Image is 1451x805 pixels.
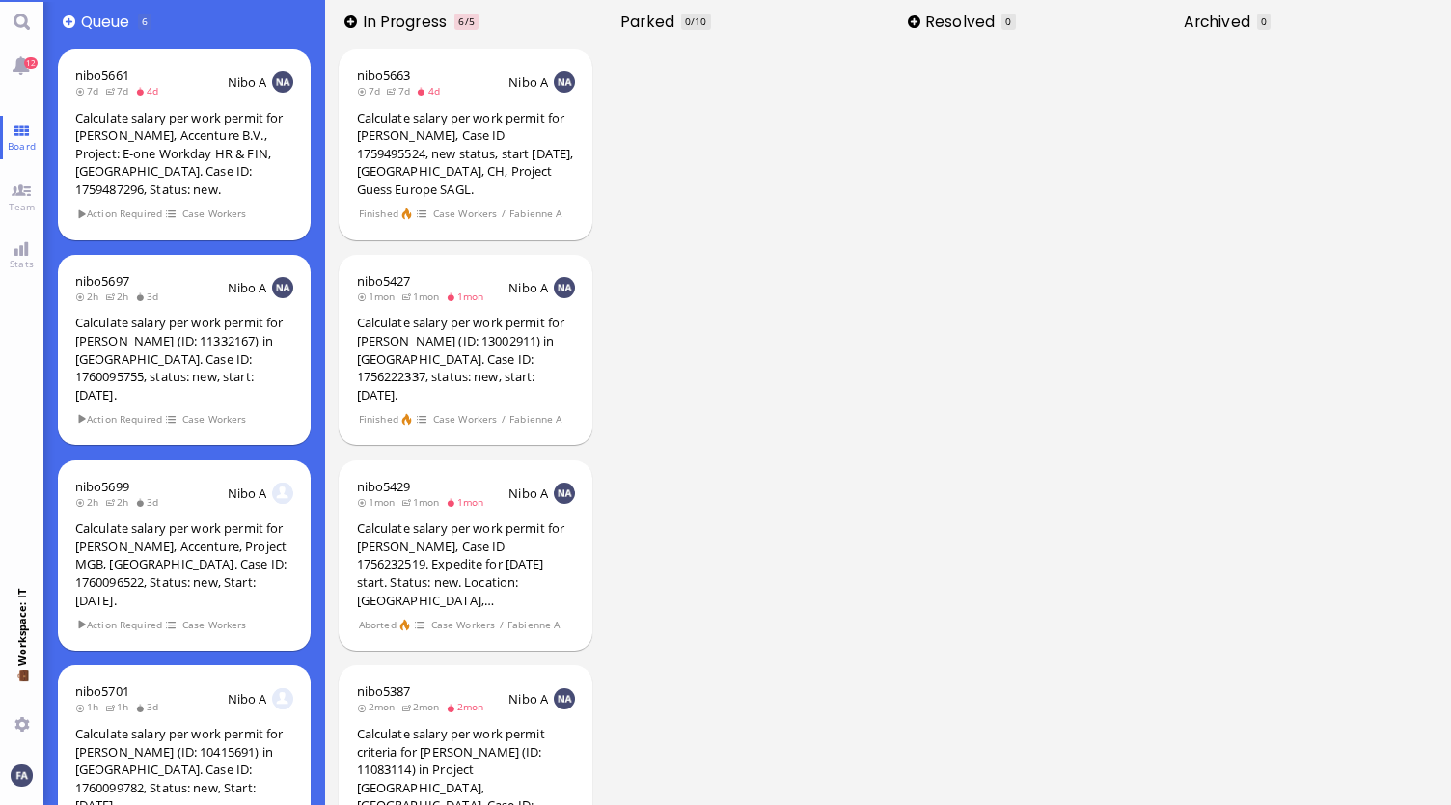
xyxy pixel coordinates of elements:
span: 0 [1261,14,1267,28]
button: Add [344,15,357,28]
span: Fabienne A [508,411,562,428]
span: 7d [105,84,135,97]
span: Nibo A [228,690,267,708]
span: 2mon [401,700,446,713]
img: NA [554,483,575,504]
span: Nibo A [508,485,548,502]
span: 0 [685,14,691,28]
span: In progress [363,11,453,33]
span: Fabienne A [506,617,561,633]
span: In progress is overloaded [454,14,479,30]
a: nibo5429 [357,478,411,495]
a: nibo5699 [75,478,129,495]
a: nibo5697 [75,272,129,290]
img: NA [272,277,293,298]
span: 1mon [446,290,490,303]
span: 2h [105,495,135,509]
span: 7d [75,84,105,97]
div: Calculate salary per work permit for [PERSON_NAME], Accenture, Project MGB, [GEOGRAPHIC_DATA]. Ca... [75,519,293,609]
a: nibo5387 [357,682,411,700]
span: Resolved [925,11,1001,33]
span: / [501,206,506,222]
div: Calculate salary per work permit for [PERSON_NAME], Accenture B.V., Project: E-one Workday HR & F... [75,109,293,199]
span: Nibo A [228,485,267,502]
span: 6 [458,14,464,28]
span: Archived [1184,11,1257,33]
button: Add [63,15,75,28]
span: 2h [105,290,135,303]
span: Team [4,200,41,213]
span: 3d [135,495,165,509]
span: Aborted [358,617,397,633]
div: Calculate salary per work permit for [PERSON_NAME], Case ID 1759495524, new status, start [DATE],... [357,109,575,199]
span: 💼 Workspace: IT [14,666,29,709]
span: 2mon [446,700,490,713]
a: nibo5427 [357,272,411,290]
span: Action Required [76,617,163,633]
span: 1mon [357,290,401,303]
span: /5 [465,14,475,28]
span: Queue [81,11,136,33]
span: 1mon [446,495,490,509]
span: Case Workers [181,617,247,633]
span: 3d [135,290,165,303]
img: You [11,764,32,786]
span: Nibo A [508,690,548,708]
span: /10 [691,14,706,28]
button: Add [908,15,920,28]
img: NA [272,483,293,504]
span: Case Workers [432,206,498,222]
span: Board [3,139,41,153]
img: NA [554,277,575,298]
span: Case Workers [432,411,498,428]
span: Parked [620,11,680,33]
span: 1h [75,700,105,713]
div: Calculate salary per work permit for [PERSON_NAME] (ID: 11332167) in [GEOGRAPHIC_DATA]. Case ID: ... [75,314,293,403]
span: 3d [135,700,165,713]
span: 12 [24,57,38,69]
span: Nibo A [228,279,267,296]
span: Case Workers [181,206,247,222]
span: 7d [357,84,387,97]
a: nibo5661 [75,67,129,84]
span: 6 [142,14,148,28]
img: NA [554,688,575,709]
span: Stats [5,257,39,270]
span: Nibo A [228,73,267,91]
span: 2h [75,495,105,509]
span: Action Required [76,206,163,222]
span: 4d [135,84,165,97]
span: 7d [386,84,416,97]
img: NA [554,71,575,93]
img: NA [272,688,293,709]
span: Fabienne A [508,206,562,222]
a: nibo5701 [75,682,129,700]
span: 1mon [357,495,401,509]
span: 0 [1005,14,1011,28]
span: Finished [358,206,398,222]
span: Nibo A [508,73,548,91]
div: Calculate salary per work permit for [PERSON_NAME] (ID: 13002911) in [GEOGRAPHIC_DATA]. Case ID: ... [357,314,575,403]
span: Case Workers [181,411,247,428]
span: / [499,617,505,633]
span: 1mon [401,290,446,303]
span: Case Workers [430,617,496,633]
span: 4d [416,84,446,97]
span: 1mon [401,495,446,509]
span: Finished [358,411,398,428]
span: Nibo A [508,279,548,296]
span: 2mon [357,700,401,713]
span: / [501,411,506,428]
img: NA [272,71,293,93]
a: nibo5663 [357,67,411,84]
div: Calculate salary per work permit for [PERSON_NAME], Case ID 1756232519. Expedite for [DATE] start... [357,519,575,609]
span: 2h [75,290,105,303]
